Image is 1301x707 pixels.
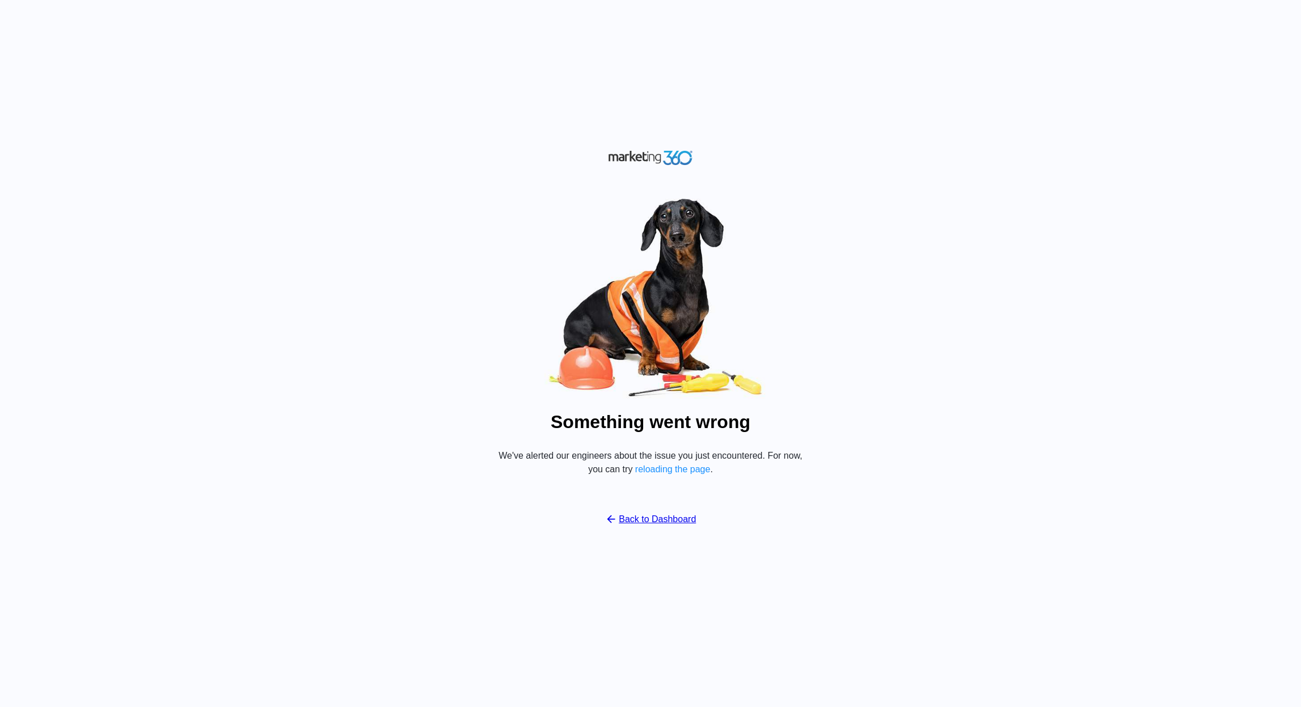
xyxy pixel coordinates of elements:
[605,513,696,526] a: Back to Dashboard
[608,148,693,168] img: Marketing 360
[492,449,809,476] p: We've alerted our engineers about the issue you just encountered. For now, you can try .
[480,192,821,403] img: Oops
[551,408,750,435] h1: Something went wrong
[635,464,711,475] button: reloading the page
